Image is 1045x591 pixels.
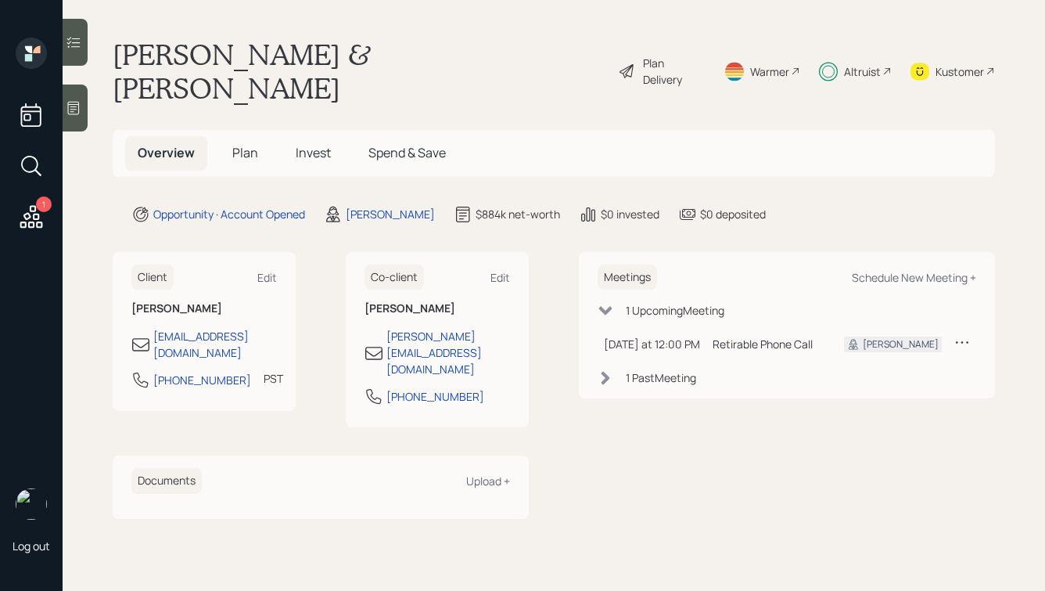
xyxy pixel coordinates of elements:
[844,63,881,80] div: Altruist
[131,265,174,290] h6: Client
[138,144,195,161] span: Overview
[113,38,605,105] h1: [PERSON_NAME] & [PERSON_NAME]
[626,369,696,386] div: 1 Past Meeting
[257,270,277,285] div: Edit
[131,302,277,315] h6: [PERSON_NAME]
[604,336,700,352] div: [DATE] at 12:00 PM
[852,270,976,285] div: Schedule New Meeting +
[601,206,659,222] div: $0 invested
[863,337,939,351] div: [PERSON_NAME]
[476,206,560,222] div: $884k net-worth
[386,388,484,405] div: [PHONE_NUMBER]
[232,144,258,161] span: Plan
[153,206,305,222] div: Opportunity · Account Opened
[153,328,277,361] div: [EMAIL_ADDRESS][DOMAIN_NAME]
[713,336,819,352] div: Retirable Phone Call
[364,265,424,290] h6: Co-client
[750,63,789,80] div: Warmer
[16,488,47,520] img: hunter_neumayer.jpg
[626,302,724,319] div: 1 Upcoming Meeting
[346,206,435,222] div: [PERSON_NAME]
[153,372,251,388] div: [PHONE_NUMBER]
[131,468,202,494] h6: Documents
[364,302,510,315] h6: [PERSON_NAME]
[466,474,510,488] div: Upload +
[490,270,510,285] div: Edit
[13,539,50,553] div: Log out
[598,265,657,290] h6: Meetings
[643,55,705,88] div: Plan Delivery
[700,206,766,222] div: $0 deposited
[935,63,984,80] div: Kustomer
[296,144,331,161] span: Invest
[368,144,446,161] span: Spend & Save
[36,196,52,212] div: 1
[386,328,510,377] div: [PERSON_NAME][EMAIL_ADDRESS][DOMAIN_NAME]
[264,370,283,387] div: PST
